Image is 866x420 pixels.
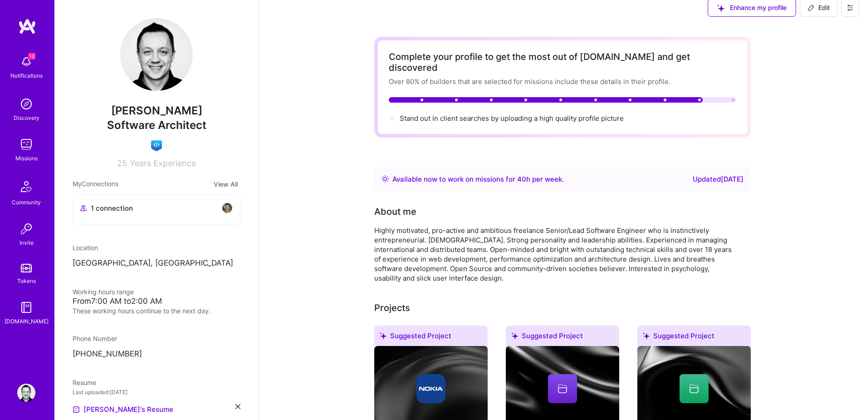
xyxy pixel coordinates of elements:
i: icon SuggestedTeams [643,332,650,339]
span: 1 connection [91,203,133,213]
span: Years Experience [130,158,196,168]
div: Invite [20,238,34,247]
div: Tokens [17,276,36,286]
div: Suggested Project [506,326,619,350]
a: User Avatar [15,384,38,402]
span: Software Architect [107,119,206,132]
span: Edit [807,3,830,12]
div: [DOMAIN_NAME] [5,316,49,326]
span: My Connections [73,179,118,189]
button: 1 connectionavatar [73,195,240,225]
img: Front-end guild [151,140,162,151]
div: Last uploaded: [DATE] [73,387,240,397]
span: 25 [117,158,127,168]
div: Suggested Project [637,326,751,350]
i: icon SuggestedTeams [380,332,387,339]
div: Missions [15,153,38,163]
img: tokens [21,264,32,272]
img: logo [18,18,36,35]
a: [PERSON_NAME]'s Resume [73,404,173,415]
span: Working hours range [73,288,134,296]
img: discovery [17,95,35,113]
span: [PERSON_NAME] [73,104,240,118]
img: bell [17,53,35,71]
div: About me [374,205,416,218]
div: Notifications [10,71,43,80]
span: 40 [517,175,526,183]
div: Community [12,198,41,207]
span: Enhance my profile [717,3,787,12]
img: avatar [222,203,233,213]
img: Invite [17,220,35,238]
div: Available now to work on missions for h per week . [392,174,564,185]
p: [PHONE_NUMBER] [73,349,240,360]
span: 10 [28,53,35,60]
img: Resume [73,406,80,413]
img: guide book [17,298,35,316]
span: Resume [73,379,96,386]
div: Discovery [14,113,39,123]
img: teamwork [17,135,35,153]
div: Stand out in client searches by uploading a high quality profile picture [400,114,624,123]
button: View All [211,179,240,189]
img: User Avatar [17,384,35,402]
div: These working hours continue to the next day. [73,306,240,316]
div: Complete your profile to get the most out of [DOMAIN_NAME] and get discovered [389,51,736,73]
i: icon SuggestedTeams [717,5,724,12]
i: icon Close [235,404,240,409]
div: Suggested Project [374,326,488,350]
p: [GEOGRAPHIC_DATA], [GEOGRAPHIC_DATA] [73,258,240,269]
i: icon Collaborator [80,205,87,212]
div: Highly motivated, pro-active and ambitious freelance Senior/Lead Software Engineer who is instinc... [374,226,737,283]
img: Availability [382,175,389,183]
div: Over 80% of builders that are selected for missions include these details in their profile. [389,77,736,86]
img: Community [15,176,37,198]
div: Location [73,243,240,252]
div: Updated [DATE] [693,174,744,185]
i: icon SuggestedTeams [511,332,518,339]
img: Company logo [416,374,445,403]
div: From 7:00 AM to 2:00 AM [73,296,240,306]
div: Projects [374,301,410,315]
img: User Avatar [120,18,193,91]
span: Phone Number [73,335,117,342]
